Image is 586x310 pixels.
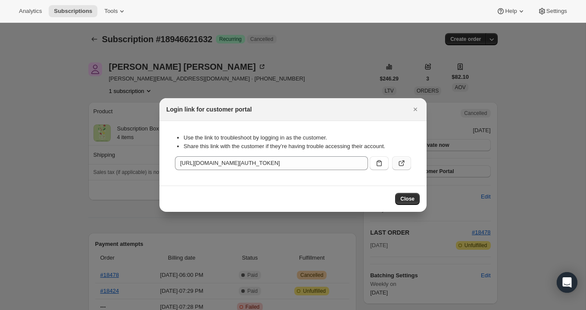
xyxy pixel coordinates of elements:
span: Subscriptions [54,8,92,15]
button: Close [409,103,421,115]
span: Help [505,8,517,15]
span: Close [400,195,415,202]
span: Analytics [19,8,42,15]
button: Settings [533,5,572,17]
button: Tools [99,5,131,17]
li: Share this link with the customer if they’re having trouble accessing their account. [184,142,411,151]
div: Open Intercom Messenger [557,272,577,293]
h2: Login link for customer portal [166,105,252,114]
button: Subscriptions [49,5,97,17]
li: Use the link to troubleshoot by logging in as the customer. [184,133,411,142]
button: Help [491,5,530,17]
button: Close [395,193,420,205]
button: Analytics [14,5,47,17]
span: Tools [104,8,118,15]
span: Settings [546,8,567,15]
